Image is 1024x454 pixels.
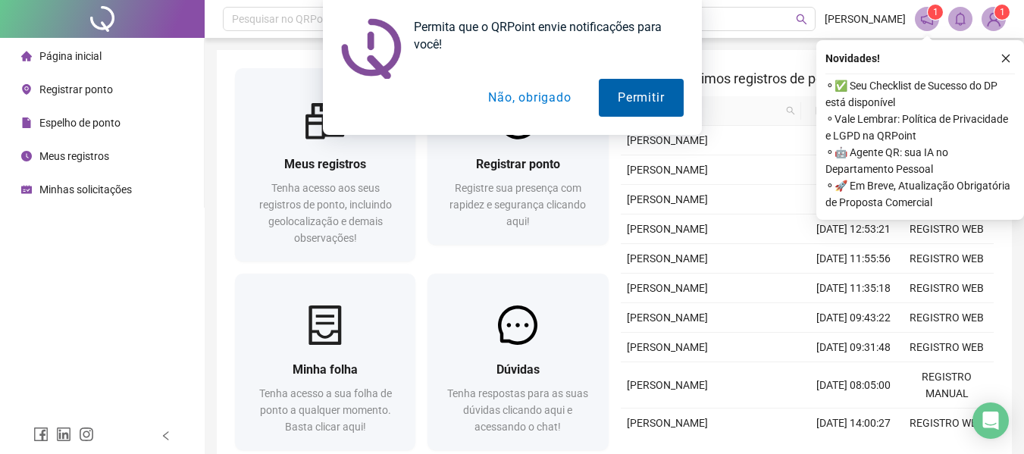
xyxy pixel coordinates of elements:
td: REGISTRO WEB [900,214,994,244]
td: [DATE] 13:04:29 [807,185,900,214]
button: Não, obrigado [469,79,590,117]
td: REGISTRO WEB [900,244,994,274]
a: Minha folhaTenha acesso a sua folha de ponto a qualquer momento. Basta clicar aqui! [235,274,415,450]
span: Tenha acesso a sua folha de ponto a qualquer momento. Basta clicar aqui! [259,387,392,433]
td: [DATE] 09:31:48 [807,333,900,362]
span: [PERSON_NAME] [627,252,708,265]
span: Registre sua presença com rapidez e segurança clicando aqui! [449,182,586,227]
span: Meus registros [284,157,366,171]
td: REGISTRO MANUAL [900,362,994,409]
td: [DATE] 08:27:04 [807,126,900,155]
td: [DATE] 09:43:22 [807,303,900,333]
button: Permitir [599,79,683,117]
span: [PERSON_NAME] [627,341,708,353]
span: facebook [33,427,49,442]
td: REGISTRO WEB [900,274,994,303]
td: [DATE] 08:05:00 [807,362,900,409]
a: DúvidasTenha respostas para as suas dúvidas clicando aqui e acessando o chat! [427,274,608,450]
span: [PERSON_NAME] [627,417,708,429]
span: [PERSON_NAME] [627,223,708,235]
span: Minhas solicitações [39,183,132,196]
td: REGISTRO WEB [900,409,994,438]
span: left [161,431,171,441]
span: ⚬ 🚀 Em Breve, Atualização Obrigatória de Proposta Comercial [825,177,1015,211]
span: [PERSON_NAME] [627,312,708,324]
span: Tenha acesso aos seus registros de ponto, incluindo geolocalização e demais observações! [259,182,392,244]
div: Permita que o QRPoint envie notificações para você! [402,18,684,53]
span: [PERSON_NAME] [627,134,708,146]
a: Meus registrosTenha acesso aos seus registros de ponto, incluindo geolocalização e demais observa... [235,68,415,261]
td: REGISTRO WEB [900,303,994,333]
span: instagram [79,427,94,442]
td: [DATE] 14:51:14 [807,155,900,185]
td: [DATE] 12:53:21 [807,214,900,244]
div: Open Intercom Messenger [972,402,1009,439]
span: Dúvidas [496,362,540,377]
td: [DATE] 11:35:18 [807,274,900,303]
span: schedule [21,184,32,195]
span: Meus registros [39,150,109,162]
span: Minha folha [293,362,358,377]
span: [PERSON_NAME] [627,164,708,176]
span: linkedin [56,427,71,442]
td: [DATE] 14:00:27 [807,409,900,438]
span: Tenha respostas para as suas dúvidas clicando aqui e acessando o chat! [447,387,588,433]
span: [PERSON_NAME] [627,379,708,391]
td: [DATE] 11:55:56 [807,244,900,274]
a: Registrar pontoRegistre sua presença com rapidez e segurança clicando aqui! [427,68,608,245]
span: [PERSON_NAME] [627,193,708,205]
img: notification icon [341,18,402,79]
span: clock-circle [21,151,32,161]
span: Registrar ponto [476,157,560,171]
td: REGISTRO WEB [900,333,994,362]
span: ⚬ 🤖 Agente QR: sua IA no Departamento Pessoal [825,144,1015,177]
span: [PERSON_NAME] [627,282,708,294]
